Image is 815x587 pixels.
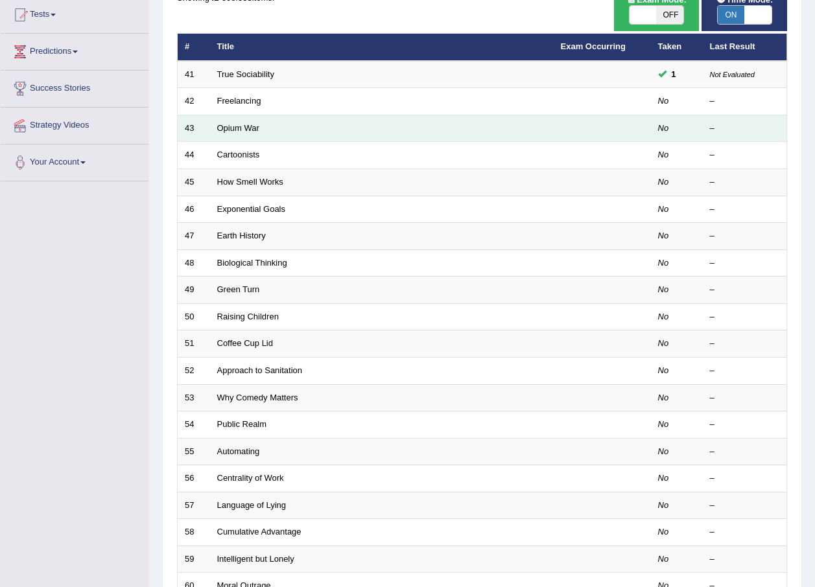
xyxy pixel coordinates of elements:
em: No [658,446,669,456]
td: 44 [178,142,210,169]
a: Approach to Sanitation [217,365,303,375]
div: – [710,122,780,135]
td: 46 [178,196,210,223]
td: 51 [178,330,210,358]
em: No [658,312,669,321]
a: Raising Children [217,312,279,321]
span: You can still take this question [667,67,681,81]
div: – [710,526,780,538]
em: No [658,177,669,187]
td: 52 [178,357,210,384]
td: 56 [178,465,210,492]
div: – [710,257,780,270]
td: 59 [178,546,210,573]
em: No [658,500,669,510]
div: – [710,203,780,216]
a: Exam Occurring [561,41,626,51]
th: Last Result [703,34,787,61]
div: – [710,230,780,242]
div: – [710,365,780,377]
em: No [658,204,669,214]
th: Taken [651,34,703,61]
div: – [710,419,780,431]
a: How Smell Works [217,177,283,187]
div: – [710,553,780,566]
div: – [710,472,780,485]
div: – [710,311,780,323]
div: – [710,149,780,161]
td: 48 [178,249,210,277]
td: 54 [178,411,210,439]
td: 41 [178,61,210,88]
a: Green Turn [217,284,260,294]
a: Freelancing [217,96,261,106]
a: Why Comedy Matters [217,393,298,402]
td: 42 [178,88,210,115]
a: Exponential Goals [217,204,286,214]
span: ON [718,6,745,24]
a: Biological Thinking [217,258,287,268]
td: 53 [178,384,210,411]
a: Cartoonists [217,150,260,159]
td: 47 [178,223,210,250]
em: No [658,527,669,536]
td: 43 [178,115,210,142]
div: – [710,338,780,350]
a: Intelligent but Lonely [217,554,294,564]
em: No [658,554,669,564]
em: No [658,473,669,483]
small: Not Evaluated [710,71,755,78]
em: No [658,231,669,240]
em: No [658,393,669,402]
th: Title [210,34,554,61]
td: 58 [178,519,210,546]
div: – [710,284,780,296]
td: 45 [178,169,210,196]
div: – [710,392,780,404]
em: No [658,419,669,429]
a: True Sociability [217,69,274,79]
div: – [710,500,780,512]
div: – [710,95,780,108]
em: No [658,123,669,133]
a: Centrality of Work [217,473,284,483]
a: Cumulative Advantage [217,527,301,536]
a: Earth History [217,231,266,240]
em: No [658,150,669,159]
td: 50 [178,303,210,330]
a: Public Realm [217,419,267,429]
td: 55 [178,438,210,465]
div: – [710,446,780,458]
td: 57 [178,492,210,519]
em: No [658,258,669,268]
span: OFF [656,6,683,24]
em: No [658,365,669,375]
a: Coffee Cup Lid [217,338,274,348]
a: Your Account [1,144,148,177]
a: Language of Lying [217,500,287,510]
td: 49 [178,277,210,304]
a: Automating [217,446,260,456]
em: No [658,284,669,294]
div: – [710,176,780,189]
a: Strategy Videos [1,108,148,140]
em: No [658,96,669,106]
em: No [658,338,669,348]
th: # [178,34,210,61]
a: Opium War [217,123,259,133]
a: Predictions [1,34,148,66]
a: Success Stories [1,71,148,103]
